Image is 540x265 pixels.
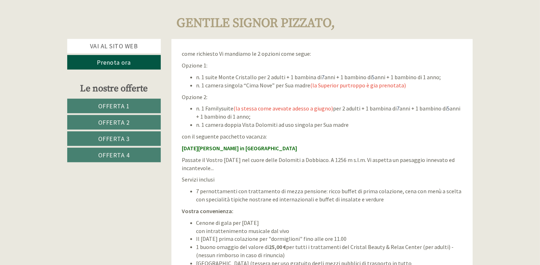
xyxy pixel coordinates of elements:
[182,156,462,172] p: Passate il Vostro [DATE] nel cuore delle Dolomiti a Dobbiaco. A 1256 m s.l.m. Vi aspetta un paesa...
[182,61,462,70] p: Opzione 1:
[182,93,462,101] p: Opzione 2:
[98,135,130,143] span: Offerta 3
[196,104,462,121] li: n. 1 Familysuite per 2 adulti + 1 bambina di anni + 1 bambino di anni + 1 bambino di 1 anno;
[177,16,335,31] h1: Gentile Signor Pizzato,
[67,39,161,53] a: Vai al sito web
[196,243,462,259] li: 1 buono omaggio del valore di per tutti i trattamenti del Cristal Beauty & Relax Center (per adul...
[269,243,286,250] strong: 25,00 €
[98,151,130,159] span: Offerta 4
[67,82,161,95] div: Le nostre offerte
[98,102,130,110] span: Offerta 1
[196,219,462,235] li: Cenone di gala per [DATE] con intrattenimento musicale dal vivo
[182,145,297,152] strong: [DATE][PERSON_NAME] in [GEOGRAPHIC_DATA]
[182,50,462,58] p: come richiesto Vi mandiamo le 2 opzioni come segue:
[322,74,325,81] span: 7
[196,121,462,129] li: n. 1 camera doppia Vista Dolomiti ad uso singola per Sua madre
[447,105,450,112] span: 5
[311,82,406,89] span: (la Superior purtroppo è gia prenotata)
[182,175,462,184] p: Servizi inclusi
[397,105,400,112] span: 7
[196,235,462,243] li: Il [DATE] prima colazione per "dormiglioni" fino alle ore 11.00
[182,132,462,141] p: con il seguente pacchetto vacanza:
[196,81,462,90] li: n. 1 camera singola “Cima Nove” per Sua madre
[98,118,130,126] span: Offerta 2
[234,105,333,112] span: (la stessa come avevate adesso a giugno)
[196,187,462,204] li: 7 pernottamenti con trattamento di mezza pensione: ricco buffet di prima colazione, cena con menù...
[372,74,375,81] span: 5
[182,207,234,215] strong: Vostra convenienza:
[196,73,462,81] li: n. 1 suite Monte Cristallo per 2 adulti + 1 bambina di anni + 1 bambino di anni + 1 bambino di 1 ...
[67,55,161,70] a: Prenota ora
